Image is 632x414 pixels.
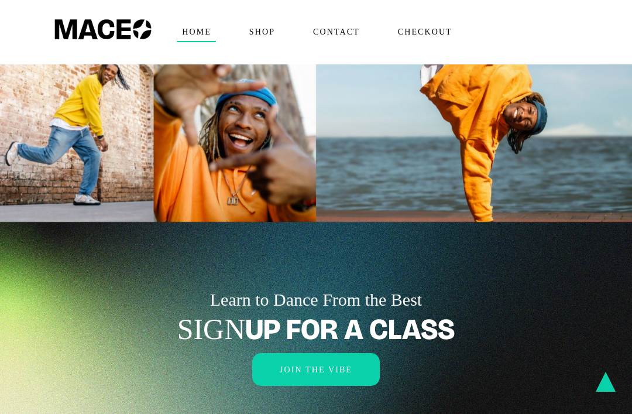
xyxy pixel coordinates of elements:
[252,353,380,386] a: Join the Vibe
[393,23,457,42] span: Checkout
[244,23,280,42] span: Shop
[177,313,246,345] span: Sign
[308,23,365,42] span: Contact
[280,365,352,374] span: Join the Vibe
[177,23,216,42] span: Home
